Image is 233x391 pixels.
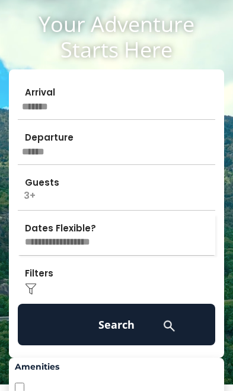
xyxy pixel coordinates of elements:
[18,169,215,210] p: 3+
[9,11,224,62] h1: Your Adventure Starts Here
[25,283,37,295] img: filter--v1.png
[15,361,218,373] label: Amenities
[162,319,177,333] img: search-regular-white.png
[18,304,215,345] button: Search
